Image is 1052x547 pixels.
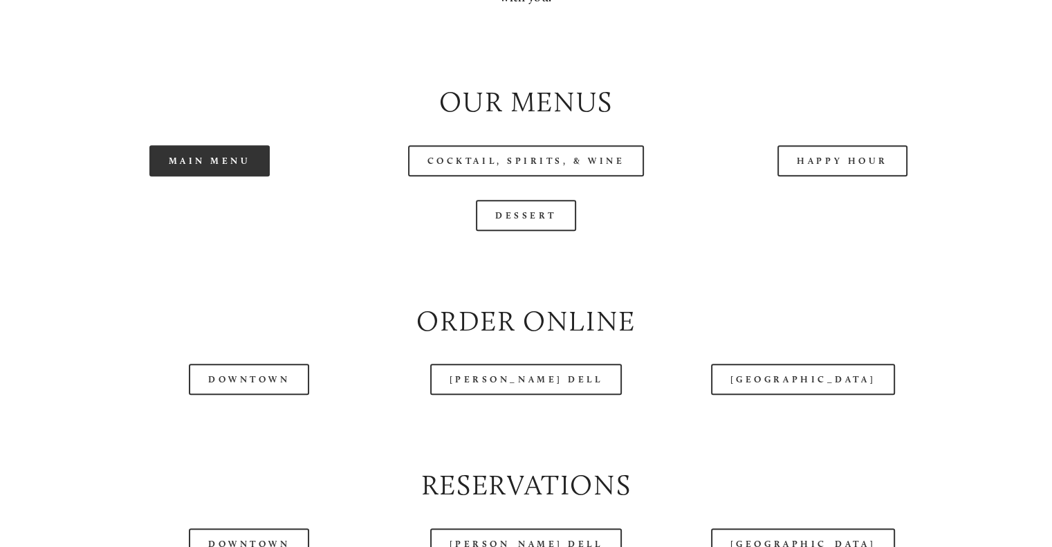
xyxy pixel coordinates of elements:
[149,145,270,176] a: Main Menu
[777,145,907,176] a: Happy Hour
[711,364,895,395] a: [GEOGRAPHIC_DATA]
[189,364,309,395] a: Downtown
[430,364,622,395] a: [PERSON_NAME] Dell
[63,82,989,122] h2: Our Menus
[408,145,645,176] a: Cocktail, Spirits, & Wine
[476,200,576,231] a: Dessert
[63,302,989,341] h2: Order Online
[63,465,989,505] h2: Reservations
